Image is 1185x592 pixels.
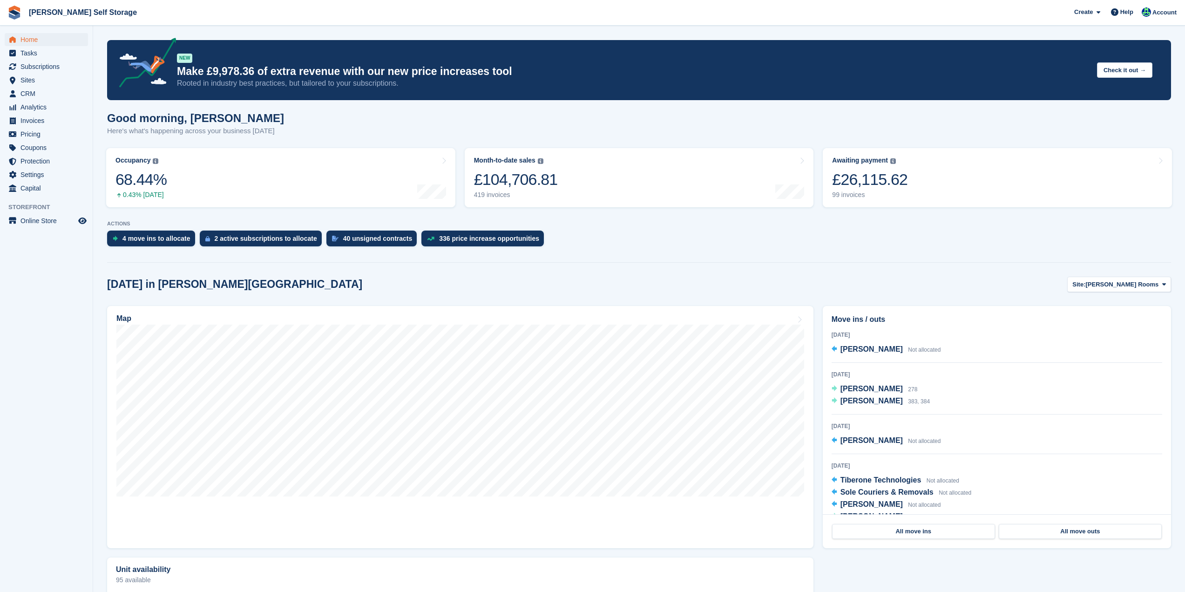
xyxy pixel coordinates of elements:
span: [PERSON_NAME] [840,500,903,508]
span: Not allocated [908,502,941,508]
div: 40 unsigned contracts [343,235,413,242]
span: [PERSON_NAME] [840,345,903,353]
span: Tiberone Technologies [840,476,921,484]
h2: [DATE] in [PERSON_NAME][GEOGRAPHIC_DATA] [107,278,362,291]
a: menu [5,101,88,114]
img: icon-info-grey-7440780725fd019a000dd9b08b2336e03edf1995a4989e88bcd33f0948082b44.svg [153,158,158,164]
button: Site: [PERSON_NAME] Rooms [1067,277,1171,292]
span: Analytics [20,101,76,114]
div: [DATE] [832,422,1162,430]
img: stora-icon-8386f47178a22dfd0bd8f6a31ec36ba5ce8667c1dd55bd0f319d3a0aa187defe.svg [7,6,21,20]
a: menu [5,47,88,60]
div: 2 active subscriptions to allocate [215,235,317,242]
span: Account [1152,8,1177,17]
div: £104,706.81 [474,170,558,189]
a: menu [5,141,88,154]
a: menu [5,60,88,73]
a: menu [5,182,88,195]
span: [PERSON_NAME] [840,512,903,520]
span: Sites [20,74,76,87]
span: CRM [20,87,76,100]
span: Tasks [20,47,76,60]
a: Sole Couriers & Removals Not allocated [832,487,972,499]
a: [PERSON_NAME] 383, 384 [832,395,930,408]
div: [DATE] [832,331,1162,339]
img: price-adjustments-announcement-icon-8257ccfd72463d97f412b2fc003d46551f7dbcb40ab6d574587a9cd5c0d94... [111,38,176,91]
span: Not allocated [908,438,941,444]
a: menu [5,168,88,181]
span: Sole Couriers & Removals [840,488,934,496]
p: ACTIONS [107,221,1171,227]
p: Here's what's happening across your business [DATE] [107,126,284,136]
div: 99 invoices [832,191,907,199]
span: Storefront [8,203,93,212]
a: All move ins [832,524,995,539]
a: Month-to-date sales £104,706.81 419 invoices [465,148,814,207]
h2: Unit availability [116,565,170,574]
p: 95 available [116,577,805,583]
div: Awaiting payment [832,157,888,164]
a: [PERSON_NAME] Not allocated [832,344,941,356]
span: Settings [20,168,76,181]
a: 2 active subscriptions to allocate [200,231,326,251]
span: Invoices [20,114,76,127]
h1: Good morning, [PERSON_NAME] [107,112,284,124]
img: icon-info-grey-7440780725fd019a000dd9b08b2336e03edf1995a4989e88bcd33f0948082b44.svg [890,158,896,164]
div: Occupancy [115,157,150,164]
img: Jenna Pearcy [1142,7,1151,17]
img: icon-info-grey-7440780725fd019a000dd9b08b2336e03edf1995a4989e88bcd33f0948082b44.svg [538,158,543,164]
span: 278 [908,386,917,393]
div: [DATE] [832,370,1162,379]
span: Home [20,33,76,46]
h2: Map [116,314,131,323]
div: 336 price increase opportunities [439,235,539,242]
div: 4 move ins to allocate [122,235,190,242]
a: [PERSON_NAME] 300 [832,511,918,523]
a: Preview store [77,215,88,226]
span: 300 [908,514,917,520]
span: Coupons [20,141,76,154]
span: Protection [20,155,76,168]
span: Subscriptions [20,60,76,73]
a: Map [107,306,813,548]
div: [DATE] [832,462,1162,470]
a: Occupancy 68.44% 0.43% [DATE] [106,148,455,207]
a: menu [5,114,88,127]
a: [PERSON_NAME] 278 [832,383,918,395]
a: [PERSON_NAME] Not allocated [832,435,941,447]
span: Capital [20,182,76,195]
div: 0.43% [DATE] [115,191,167,199]
a: 40 unsigned contracts [326,231,422,251]
span: Site: [1072,280,1085,289]
a: All move outs [999,524,1162,539]
span: Online Store [20,214,76,227]
div: 419 invoices [474,191,558,199]
span: [PERSON_NAME] [840,397,903,405]
a: menu [5,74,88,87]
span: Pricing [20,128,76,141]
div: Month-to-date sales [474,157,535,164]
span: Help [1120,7,1133,17]
a: menu [5,155,88,168]
a: Tiberone Technologies Not allocated [832,475,959,487]
a: menu [5,128,88,141]
img: move_ins_to_allocate_icon-fdf77a2bb77ea45bf5b3d319d69a93e2d87916cf1d5bf7949dd705db3b84f3ca.svg [113,236,118,241]
h2: Move ins / outs [832,314,1162,325]
img: contract_signature_icon-13c848040528278c33f63329250d36e43548de30e8caae1d1a13099fd9432cc5.svg [332,236,339,241]
a: 4 move ins to allocate [107,231,200,251]
span: Create [1074,7,1093,17]
p: Rooted in industry best practices, but tailored to your subscriptions. [177,78,1090,88]
span: Not allocated [908,347,941,353]
span: 383, 384 [908,398,930,405]
span: [PERSON_NAME] Rooms [1086,280,1159,289]
p: Make £9,978.36 of extra revenue with our new price increases tool [177,65,1090,78]
span: [PERSON_NAME] [840,436,903,444]
button: Check it out → [1097,62,1152,78]
img: active_subscription_to_allocate_icon-d502201f5373d7db506a760aba3b589e785aa758c864c3986d89f69b8ff3... [205,236,210,242]
span: Not allocated [927,477,959,484]
img: price_increase_opportunities-93ffe204e8149a01c8c9dc8f82e8f89637d9d84a8eef4429ea346261dce0b2c0.svg [427,237,434,241]
a: [PERSON_NAME] Self Storage [25,5,141,20]
a: menu [5,87,88,100]
a: 336 price increase opportunities [421,231,548,251]
span: [PERSON_NAME] [840,385,903,393]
